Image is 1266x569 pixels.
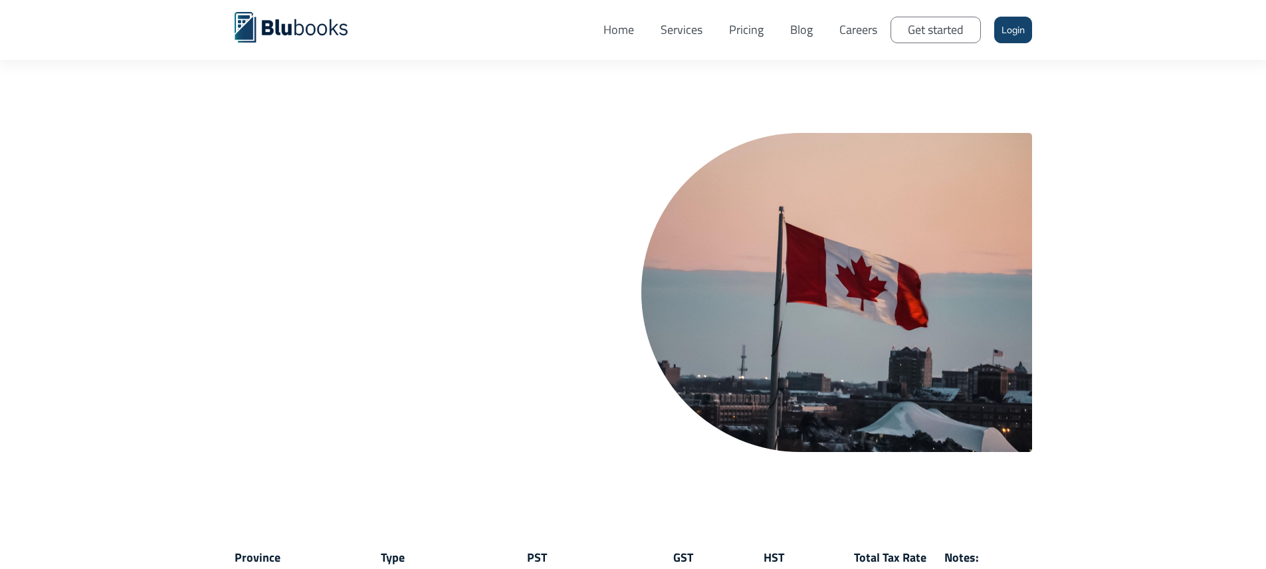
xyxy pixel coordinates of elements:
[994,17,1032,43] a: Login
[381,548,405,566] strong: Type
[647,10,716,50] a: Services
[854,548,926,566] strong: Total Tax Rate
[944,548,979,566] strong: Notes:
[590,10,647,50] a: Home
[777,10,826,50] a: Blog
[527,548,547,566] strong: PST
[673,548,693,566] strong: GST
[764,548,784,566] strong: HST
[235,548,280,566] strong: Province
[826,10,891,50] a: Careers
[891,17,981,43] a: Get started
[716,10,777,50] a: Pricing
